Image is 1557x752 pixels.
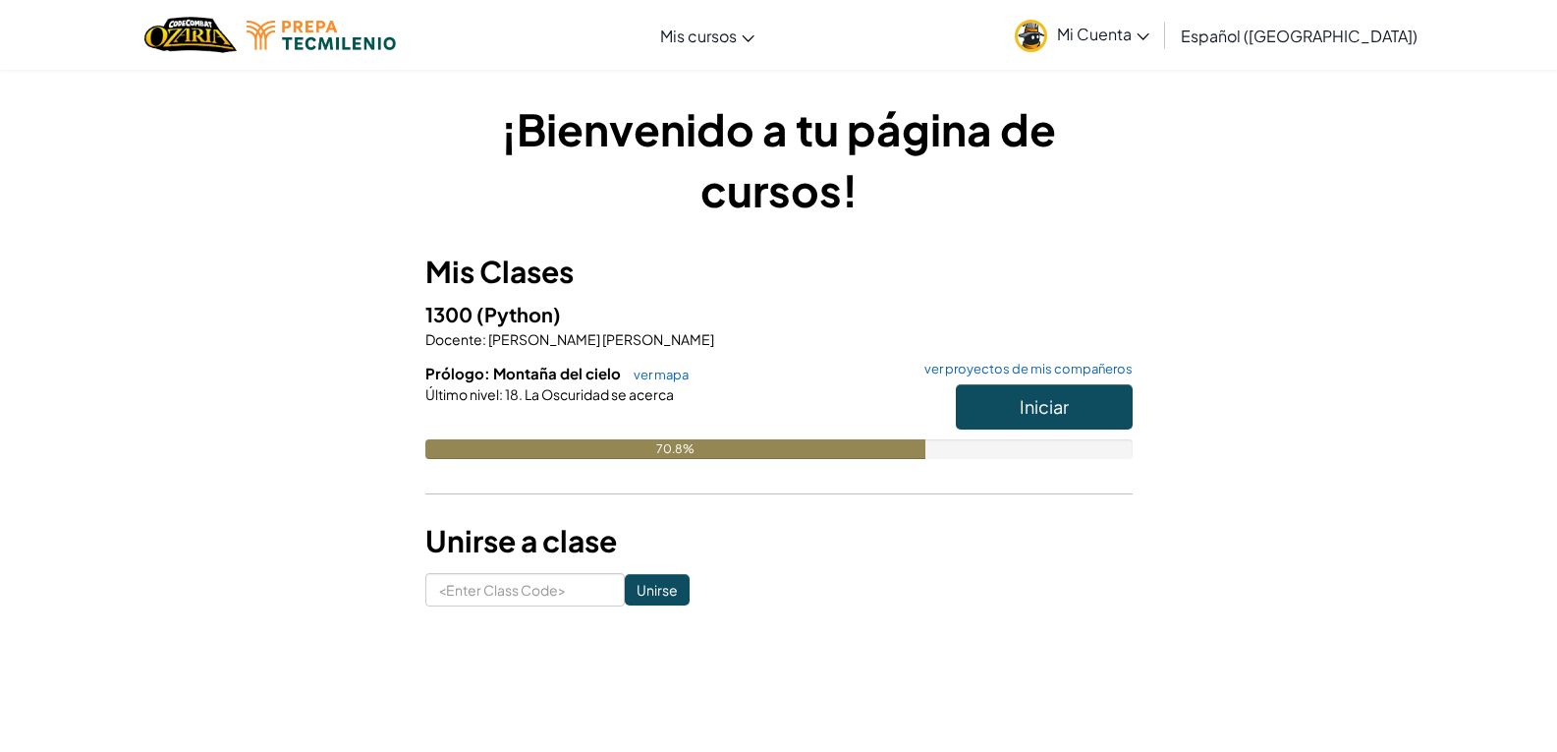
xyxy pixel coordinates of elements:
a: Español ([GEOGRAPHIC_DATA]) [1171,9,1427,62]
span: 18. [503,385,523,403]
a: Mi Cuenta [1005,4,1159,66]
span: Último nivel [425,385,499,403]
span: Mi Cuenta [1057,24,1149,44]
a: ver mapa [624,367,689,382]
h1: ¡Bienvenido a tu página de cursos! [425,98,1133,220]
span: [PERSON_NAME] [PERSON_NAME] [486,330,714,348]
span: Español ([GEOGRAPHIC_DATA]) [1181,26,1418,46]
a: Mis cursos [650,9,764,62]
img: avatar [1015,20,1047,52]
input: Unirse [625,574,690,606]
span: La Oscuridad se acerca [523,385,674,403]
h3: Mis Clases [425,250,1133,294]
span: Iniciar [1020,395,1069,418]
span: : [499,385,503,403]
span: Prólogo: Montaña del cielo [425,364,624,382]
span: (Python) [476,302,561,326]
span: Docente [425,330,482,348]
a: ver proyectos de mis compañeros [915,363,1133,376]
div: 70.8% [425,439,926,459]
img: Tecmilenio logo [247,21,396,50]
span: : [482,330,486,348]
img: Home [144,15,236,55]
button: Iniciar [956,384,1133,430]
span: Mis cursos [660,26,737,46]
h3: Unirse a clase [425,519,1133,563]
span: 1300 [425,302,476,326]
a: Ozaria by CodeCombat logo [144,15,236,55]
input: <Enter Class Code> [425,573,625,607]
